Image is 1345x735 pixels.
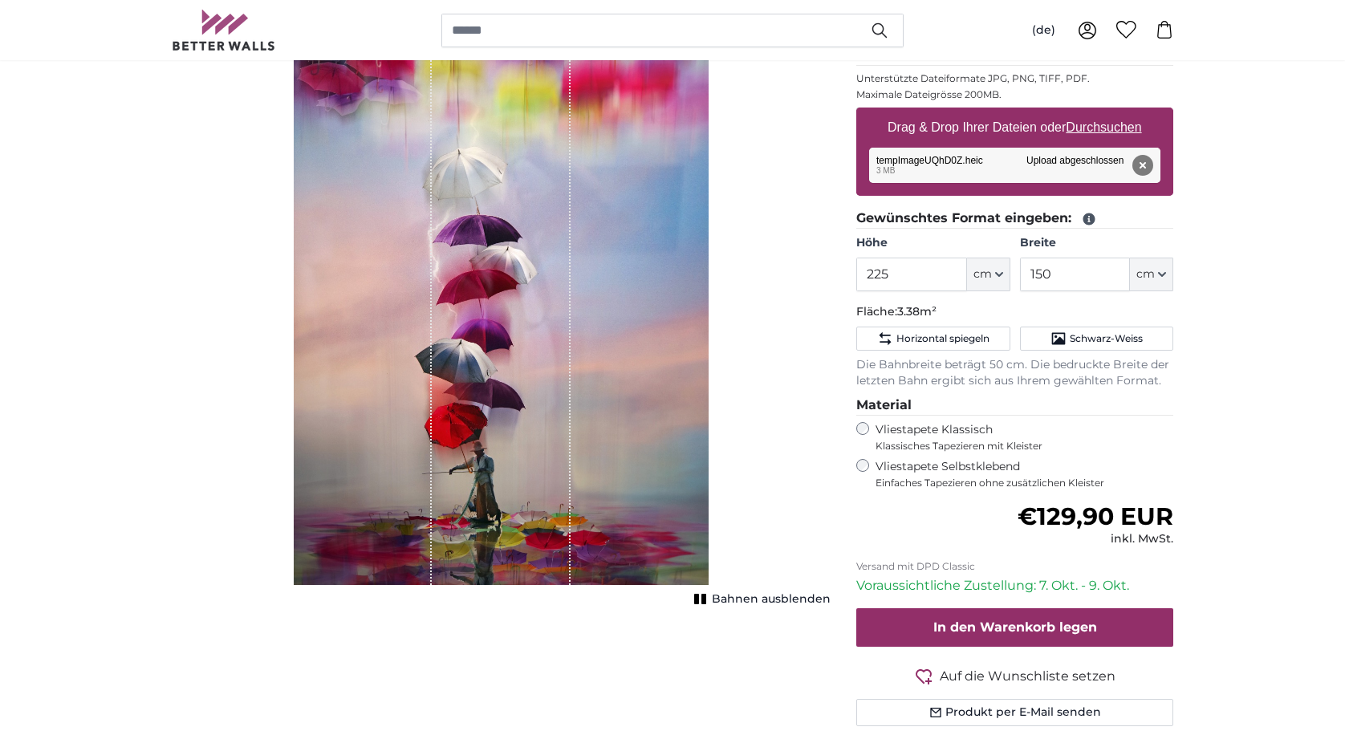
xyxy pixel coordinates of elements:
[856,396,1173,416] legend: Material
[876,440,1160,453] span: Klassisches Tapezieren mit Kleister
[1067,120,1142,134] u: Durchsuchen
[1020,235,1173,251] label: Breite
[689,588,831,611] button: Bahnen ausblenden
[856,666,1173,686] button: Auf die Wunschliste setzen
[933,619,1097,635] span: In den Warenkorb legen
[856,357,1173,389] p: Die Bahnbreite beträgt 50 cm. Die bedruckte Breite der letzten Bahn ergibt sich aus Ihrem gewählt...
[856,560,1173,573] p: Versand mit DPD Classic
[856,88,1173,101] p: Maximale Dateigrösse 200MB.
[897,304,937,319] span: 3.38m²
[1020,327,1173,351] button: Schwarz-Weiss
[856,576,1173,595] p: Voraussichtliche Zustellung: 7. Okt. - 9. Okt.
[876,422,1160,453] label: Vliestapete Klassisch
[973,266,992,282] span: cm
[856,699,1173,726] button: Produkt per E-Mail senden
[1018,531,1173,547] div: inkl. MwSt.
[856,235,1010,251] label: Höhe
[1070,332,1143,345] span: Schwarz-Weiss
[856,327,1010,351] button: Horizontal spiegeln
[856,72,1173,85] p: Unterstützte Dateiformate JPG, PNG, TIFF, PDF.
[856,209,1173,229] legend: Gewünschtes Format eingeben:
[1130,258,1173,291] button: cm
[1019,16,1068,45] button: (de)
[856,304,1173,320] p: Fläche:
[881,112,1148,144] label: Drag & Drop Ihrer Dateien oder
[940,667,1115,686] span: Auf die Wunschliste setzen
[172,10,276,51] img: Betterwalls
[896,332,989,345] span: Horizontal spiegeln
[712,591,831,607] span: Bahnen ausblenden
[876,459,1173,489] label: Vliestapete Selbstklebend
[856,608,1173,647] button: In den Warenkorb legen
[1018,502,1173,531] span: €129,90 EUR
[1136,266,1155,282] span: cm
[967,258,1010,291] button: cm
[876,477,1173,489] span: Einfaches Tapezieren ohne zusätzlichen Kleister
